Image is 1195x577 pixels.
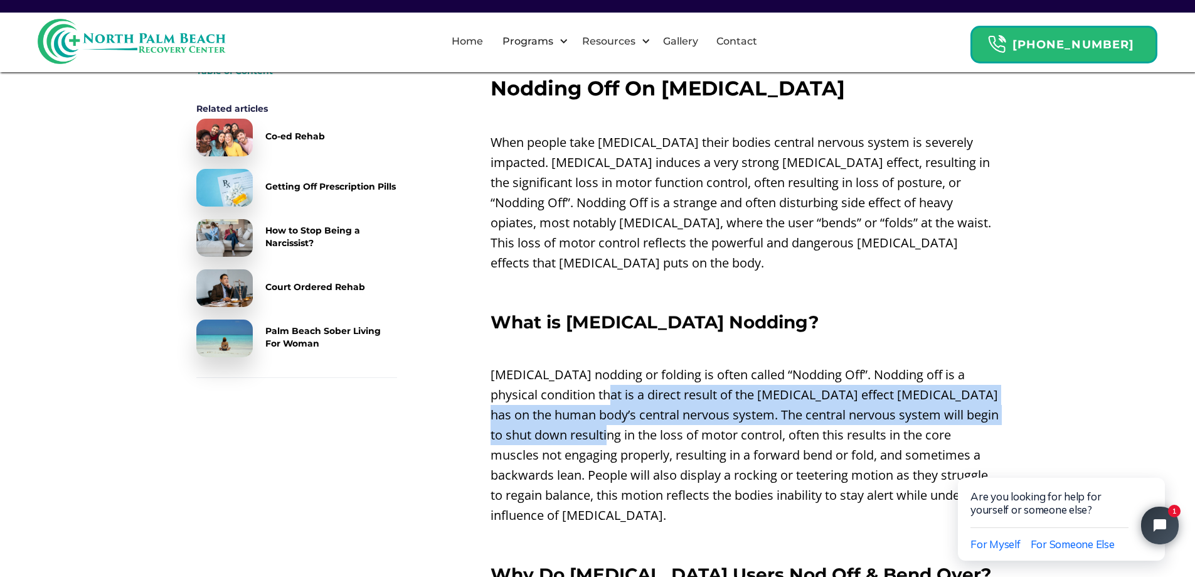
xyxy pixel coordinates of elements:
p: When people take [MEDICAL_DATA] their bodies central nervous system is severely impacted. [MEDICA... [491,132,999,273]
p: [MEDICAL_DATA] nodding or folding is often called “Nodding Off”. Nodding off is a physical condit... [491,365,999,526]
a: How to Stop Being a Narcissist? [196,219,397,257]
h2: Nodding Off On [MEDICAL_DATA] [491,77,999,100]
a: Co-ed Rehab [196,119,397,156]
p: ‍ [491,532,999,552]
div: Co-ed Rehab [265,130,325,143]
p: ‍ [491,338,999,359]
a: Palm Beach Sober Living For Woman [196,320,397,357]
img: Header Calendar Icons [987,35,1006,54]
div: Programs [492,21,571,62]
div: Getting Off Prescription Pills [265,180,396,193]
strong: [PHONE_NUMBER] [1012,38,1134,51]
iframe: Tidio Chat [932,438,1195,577]
a: Contact [709,21,765,62]
p: ‍ [491,106,999,126]
div: Related articles [196,102,397,115]
div: Palm Beach Sober Living For Woman [265,325,397,350]
a: Home [444,21,491,62]
strong: What is [MEDICAL_DATA] Nodding? [491,311,819,333]
p: ‍ [491,279,999,299]
a: Court Ordered Rehab [196,269,397,307]
a: Getting Off Prescription Pills [196,169,397,207]
div: Programs [499,34,556,49]
a: Header Calendar Icons[PHONE_NUMBER] [970,19,1157,63]
div: Court Ordered Rehab [265,281,365,293]
div: How to Stop Being a Narcissist? [265,224,397,249]
a: Gallery [656,21,706,62]
div: Resources [571,21,654,62]
div: Resources [579,34,639,49]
